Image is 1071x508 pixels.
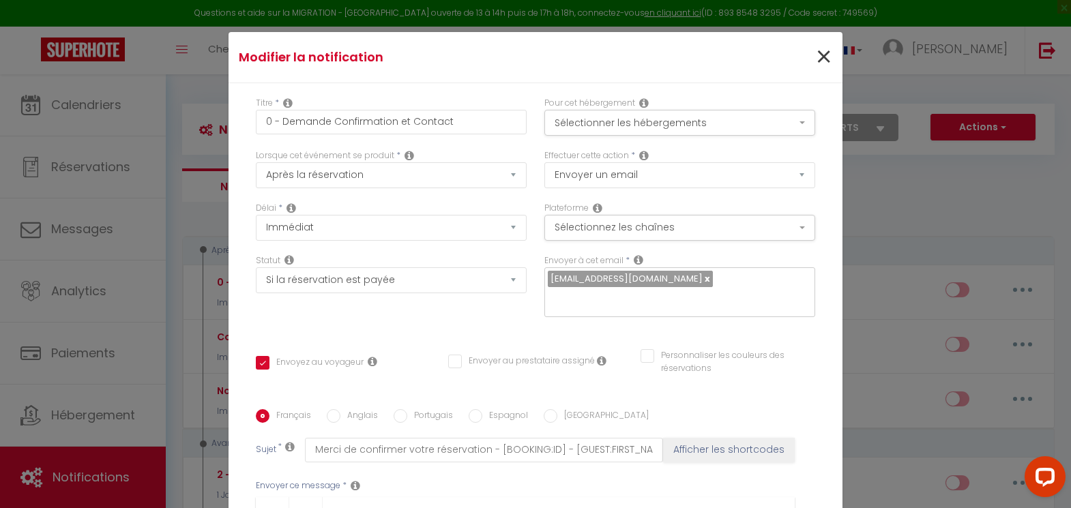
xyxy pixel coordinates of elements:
label: Envoyer ce message [256,479,340,492]
label: Statut [256,254,280,267]
label: Délai [256,202,276,215]
i: Envoyer au prestataire si il est assigné [597,355,606,366]
span: [EMAIL_ADDRESS][DOMAIN_NAME] [551,272,703,285]
label: Envoyer à cet email [544,254,623,267]
i: Subject [285,441,295,452]
button: Close [815,43,832,72]
i: Action Type [639,150,649,161]
label: Français [269,409,311,424]
label: Anglais [340,409,378,424]
i: Recipient [634,254,643,265]
label: Espagnol [482,409,528,424]
i: Booking status [284,254,294,265]
label: Titre [256,97,273,110]
label: Sujet [256,443,276,458]
i: Action Channel [593,203,602,213]
label: Effectuer cette action [544,149,629,162]
button: Afficher les shortcodes [663,438,795,462]
iframe: LiveChat chat widget [1014,451,1071,508]
label: [GEOGRAPHIC_DATA] [557,409,649,424]
button: Sélectionner les hébergements [544,110,815,136]
i: Event Occur [405,150,414,161]
button: Sélectionnez les chaînes [544,215,815,241]
i: Action Time [287,203,296,213]
label: Portugais [407,409,453,424]
label: Lorsque cet événement se produit [256,149,394,162]
i: Message [351,480,360,491]
label: Plateforme [544,202,589,215]
h4: Modifier la notification [239,48,628,67]
span: × [815,37,832,78]
label: Pour cet hébergement [544,97,635,110]
i: Title [283,98,293,108]
i: This Rental [639,98,649,108]
i: Envoyer au voyageur [368,356,377,367]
